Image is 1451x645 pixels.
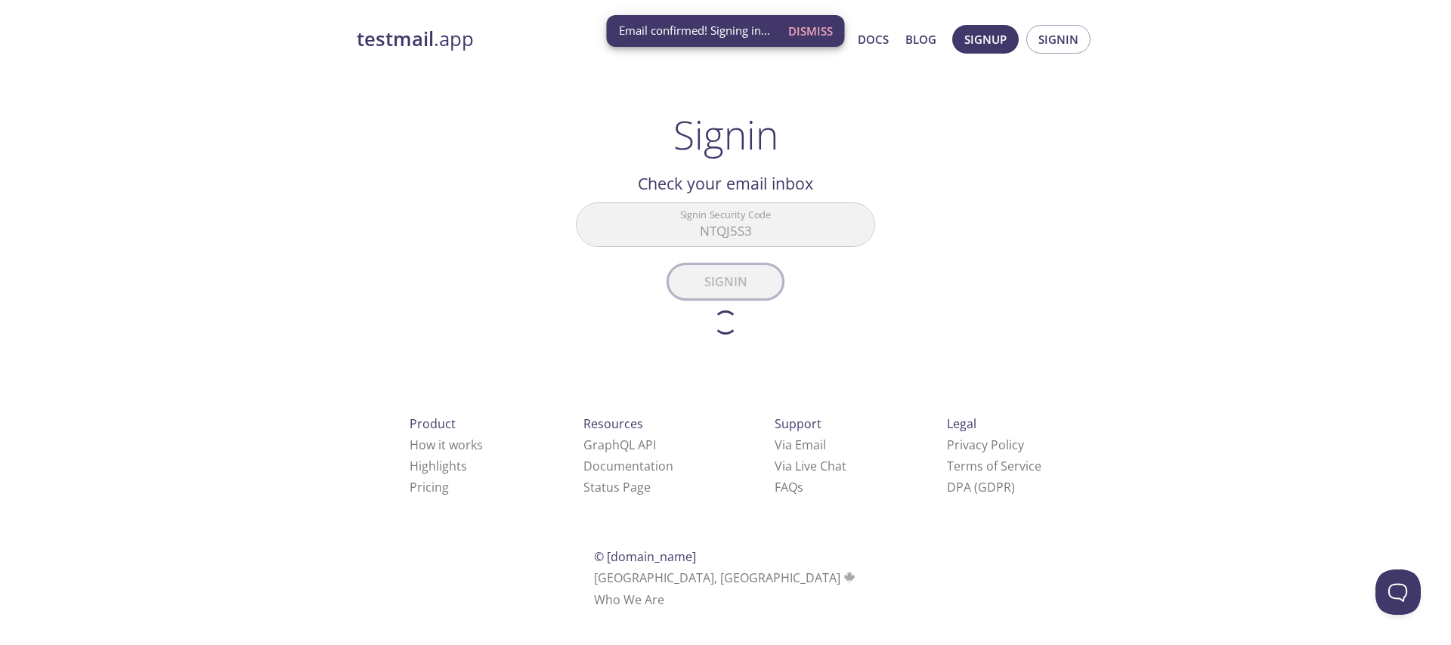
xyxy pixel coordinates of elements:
a: Highlights [410,458,467,474]
button: Signin [1026,25,1091,54]
a: Docs [858,29,889,49]
a: Via Live Chat [775,458,846,474]
button: Signup [952,25,1019,54]
span: Dismiss [788,21,833,41]
a: Documentation [583,458,673,474]
h2: Check your email inbox [576,171,875,196]
span: Signup [964,29,1007,49]
span: © [DOMAIN_NAME] [594,548,696,565]
a: GraphQL API [583,437,656,453]
span: s [797,479,803,495]
span: [GEOGRAPHIC_DATA], [GEOGRAPHIC_DATA] [594,569,858,586]
h1: Signin [673,112,778,157]
a: Via Email [775,437,826,453]
span: Legal [947,415,976,432]
span: Resources [583,415,643,432]
span: Support [775,415,821,432]
a: Privacy Policy [947,437,1024,453]
span: Signin [1038,29,1078,49]
strong: testmail [357,26,434,52]
a: Terms of Service [947,458,1041,474]
a: How it works [410,437,483,453]
a: Pricing [410,479,449,495]
a: FAQ [775,479,803,495]
a: Status Page [583,479,651,495]
button: Dismiss [782,17,839,45]
span: Email confirmed! Signing in... [619,23,770,39]
a: Blog [905,29,936,49]
iframe: Help Scout Beacon - Open [1375,569,1421,615]
span: Product [410,415,456,432]
a: testmail.app [357,26,712,52]
a: DPA (GDPR) [947,479,1015,495]
a: Who We Are [594,591,664,608]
